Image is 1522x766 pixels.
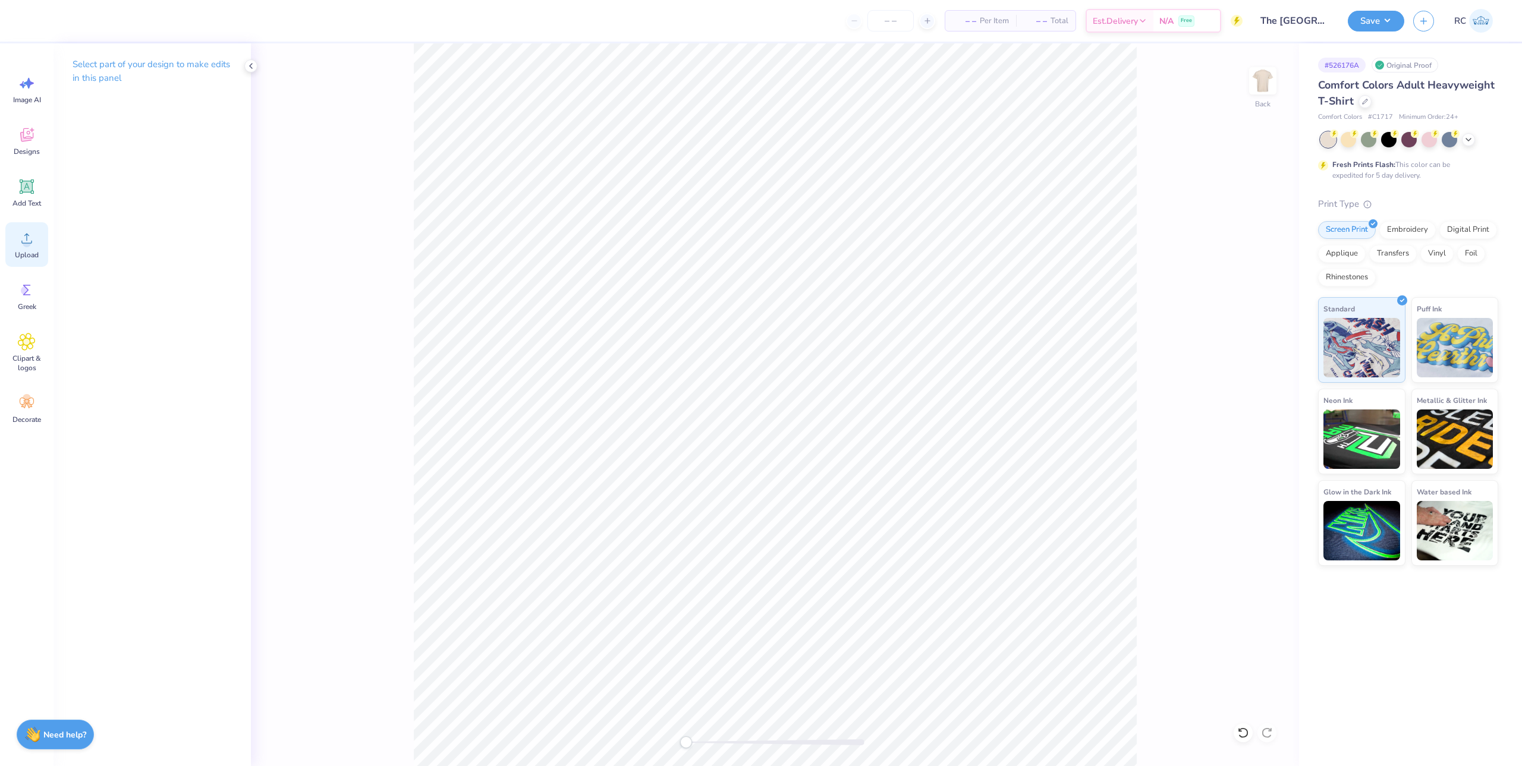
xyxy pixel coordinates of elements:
[1318,112,1362,122] span: Comfort Colors
[1323,302,1355,315] span: Standard
[1332,160,1395,169] strong: Fresh Prints Flash:
[1454,14,1466,28] span: RC
[1323,486,1391,498] span: Glow in the Dark Ink
[1399,112,1458,122] span: Minimum Order: 24 +
[1251,9,1339,33] input: Untitled Design
[680,736,692,748] div: Accessibility label
[1255,99,1271,109] div: Back
[1348,11,1404,31] button: Save
[867,10,914,31] input: – –
[1318,197,1498,211] div: Print Type
[1372,58,1438,72] div: Original Proof
[1323,318,1400,377] img: Standard
[1318,269,1376,286] div: Rhinestones
[18,302,36,311] span: Greek
[1457,245,1485,263] div: Foil
[1417,394,1487,406] span: Metallic & Glitter Ink
[1417,409,1493,469] img: Metallic & Glitter Ink
[1417,501,1493,560] img: Water based Ink
[1417,486,1471,498] span: Water based Ink
[1369,245,1417,263] div: Transfers
[1323,409,1400,469] img: Neon Ink
[1449,9,1498,33] a: RC
[1318,245,1366,263] div: Applique
[1332,159,1479,181] div: This color can be expedited for 5 day delivery.
[1318,221,1376,239] div: Screen Print
[12,415,41,424] span: Decorate
[1093,15,1138,27] span: Est. Delivery
[1051,15,1068,27] span: Total
[1417,318,1493,377] img: Puff Ink
[1439,221,1497,239] div: Digital Print
[1251,69,1275,93] img: Back
[1368,112,1393,122] span: # C1717
[7,354,46,373] span: Clipart & logos
[43,729,86,740] strong: Need help?
[980,15,1009,27] span: Per Item
[73,58,232,85] p: Select part of your design to make edits in this panel
[1318,78,1495,108] span: Comfort Colors Adult Heavyweight T-Shirt
[15,250,39,260] span: Upload
[12,198,41,208] span: Add Text
[1318,58,1366,72] div: # 526176A
[1023,15,1047,27] span: – –
[1420,245,1454,263] div: Vinyl
[14,147,40,156] span: Designs
[1379,221,1436,239] div: Embroidery
[13,95,41,105] span: Image AI
[1323,501,1400,560] img: Glow in the Dark Ink
[952,15,976,27] span: – –
[1323,394,1353,406] span: Neon Ink
[1181,17,1192,25] span: Free
[1417,302,1442,315] span: Puff Ink
[1469,9,1493,33] img: Rio Cabojoc
[1159,15,1174,27] span: N/A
